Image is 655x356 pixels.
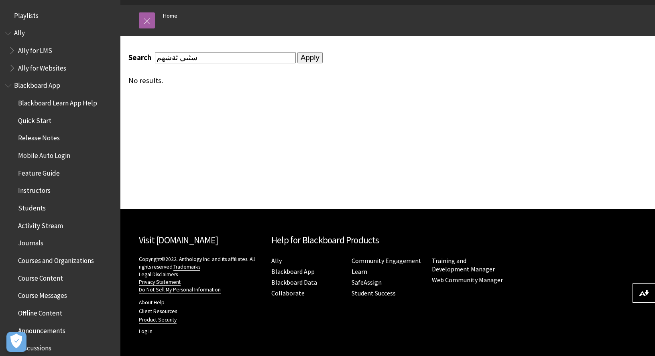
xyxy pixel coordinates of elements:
[352,289,396,297] a: Student Success
[5,26,116,75] nav: Book outline for Anthology Ally Help
[18,271,63,282] span: Course Content
[271,257,282,265] a: Ally
[297,52,323,63] input: Apply
[18,96,97,107] span: Blackboard Learn App Help
[271,289,305,297] a: Collaborate
[432,276,503,284] a: Web Community Manager
[18,341,51,352] span: Discussions
[18,184,51,195] span: Instructors
[14,9,39,20] span: Playlists
[352,278,382,287] a: SafeAssign
[432,257,495,273] a: Training and Development Manager
[14,79,60,90] span: Blackboard App
[18,289,67,300] span: Course Messages
[163,11,177,21] a: Home
[18,44,52,55] span: Ally for LMS
[139,308,177,315] a: Client Resources
[18,131,60,142] span: Release Notes
[139,234,218,246] a: Visit [DOMAIN_NAME]
[18,201,46,212] span: Students
[139,271,178,278] a: Legal Disclaimers
[18,166,60,177] span: Feature Guide
[5,9,116,22] nav: Book outline for Playlists
[271,278,317,287] a: Blackboard Data
[18,219,63,230] span: Activity Stream
[139,316,177,324] a: Product Security
[128,53,153,62] label: Search
[352,257,421,265] a: Community Engagement
[271,267,315,276] a: Blackboard App
[128,76,528,85] div: No results.
[18,149,70,160] span: Mobile Auto Login
[271,233,504,247] h2: Help for Blackboard Products
[18,237,43,247] span: Journals
[14,26,25,37] span: Ally
[139,328,153,335] a: Log in
[139,279,181,286] a: Privacy Statement
[173,263,200,271] a: Trademarks
[352,267,367,276] a: Learn
[139,255,263,293] p: Copyright©2022. Anthology Inc. and its affiliates. All rights reserved.
[6,332,26,352] button: Open Preferences
[18,306,62,317] span: Offline Content
[139,286,221,293] a: Do Not Sell My Personal Information
[18,254,94,265] span: Courses and Organizations
[18,61,66,72] span: Ally for Websites
[139,299,165,306] a: About Help
[18,324,65,335] span: Announcements
[18,114,51,125] span: Quick Start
